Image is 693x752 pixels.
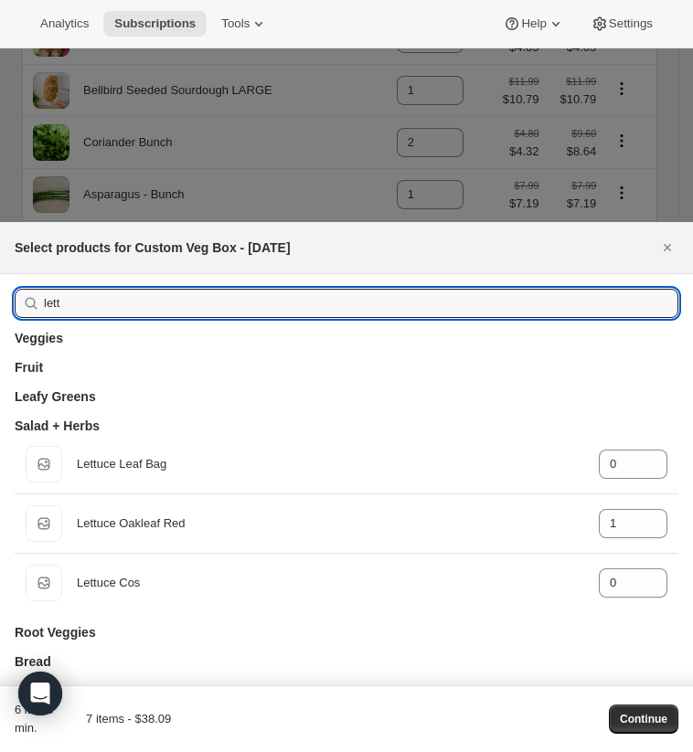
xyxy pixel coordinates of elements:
button: Analytics [29,11,100,37]
span: Analytics [40,16,89,31]
h3: Salad + Herbs [15,417,100,435]
input: Search products [44,289,678,318]
span: Continue [620,712,667,726]
div: 6 items min. [15,701,58,737]
h3: Fruit [15,358,43,376]
span: Tools [221,16,250,31]
div: Lettuce Oakleaf Red [77,514,584,533]
h3: Bread [15,652,51,671]
h2: Select products for Custom Veg Box - [DATE] [15,238,291,257]
button: Settings [580,11,664,37]
button: Close [653,233,682,262]
div: Lettuce Cos [77,574,584,592]
h3: Leafy Greens [15,387,96,406]
button: Help [492,11,575,37]
h3: Root Veggies [15,623,96,641]
div: Lettuce Leaf Bag [77,455,584,473]
span: Help [521,16,546,31]
h3: Veggies [15,329,63,347]
button: Subscriptions [103,11,207,37]
button: Tools [210,11,279,37]
div: 7 items - $38.09 [65,710,171,728]
span: Settings [609,16,653,31]
button: Continue [609,704,678,734]
div: Open Intercom Messenger [18,672,62,715]
span: Subscriptions [114,16,196,31]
